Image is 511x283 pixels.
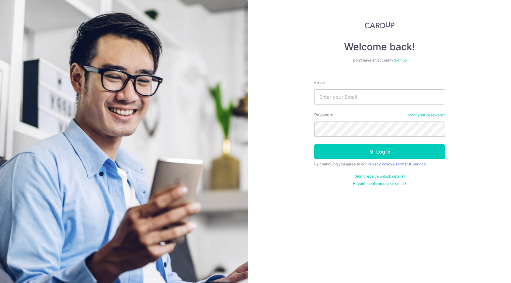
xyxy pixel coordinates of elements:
a: Haven't confirmed your email? [353,181,406,186]
a: Sign up [394,58,407,62]
div: By continuing you agree to our & [314,162,445,167]
h4: Welcome back! [314,41,445,53]
input: Enter your Email [314,89,445,104]
a: Terms Of Service [395,162,426,166]
a: Forgot your password? [405,113,445,118]
label: Password [314,112,334,118]
label: Email [314,80,325,86]
a: Didn't receive unlock details? [354,174,405,179]
a: Privacy Policy [367,162,392,166]
button: Log in [314,144,445,159]
img: CardUp Logo [365,21,395,29]
div: Don’t have an account? [314,58,445,63]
